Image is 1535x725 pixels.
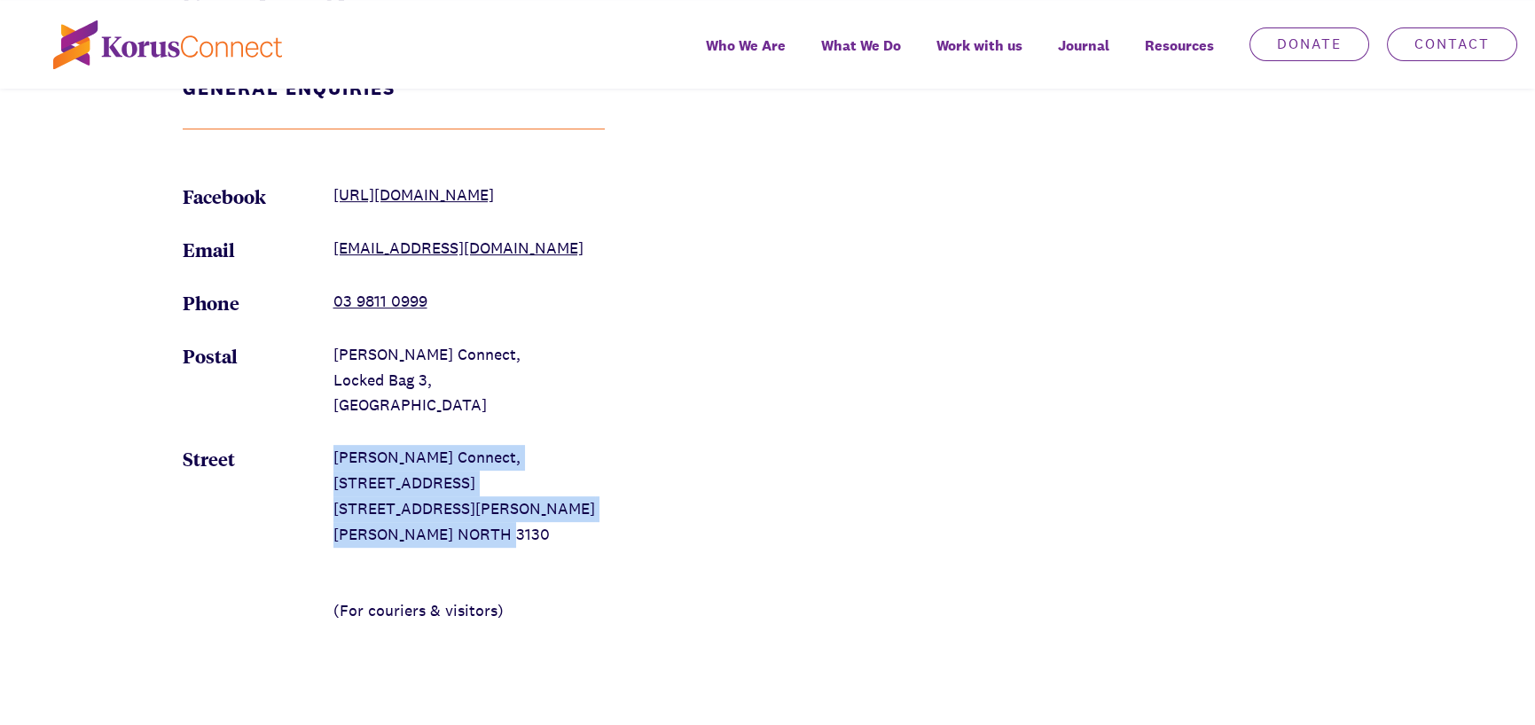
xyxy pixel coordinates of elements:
[183,342,307,418] div: Postal
[333,184,494,205] a: [URL][DOMAIN_NAME]
[706,33,786,58] span: Who We Are
[1249,27,1369,61] a: Donate
[919,25,1040,89] a: Work with us
[1127,25,1232,89] div: Resources
[688,25,803,89] a: Who We Are
[333,238,583,258] a: [EMAIL_ADDRESS][DOMAIN_NAME]
[333,445,605,624] p: [PERSON_NAME] Connect, [STREET_ADDRESS] [STREET_ADDRESS][PERSON_NAME] [PERSON_NAME] NORTH 3130 (F...
[183,445,307,624] div: Street
[333,342,605,418] p: [PERSON_NAME] Connect, Locked Bag 3, [GEOGRAPHIC_DATA]
[936,33,1022,58] span: Work with us
[333,291,427,311] a: 03 9811 0999
[1040,25,1127,89] a: Journal
[803,25,919,89] a: What We Do
[821,33,901,58] span: What We Do
[183,183,307,209] div: Facebook
[1058,33,1109,58] span: Journal
[183,75,605,129] div: General Enquiries
[53,20,282,69] img: korus-connect%2Fc5177985-88d5-491d-9cd7-4a1febad1357_logo.svg
[183,236,307,262] div: Email
[1387,27,1517,61] a: Contact
[183,289,307,316] div: Phone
